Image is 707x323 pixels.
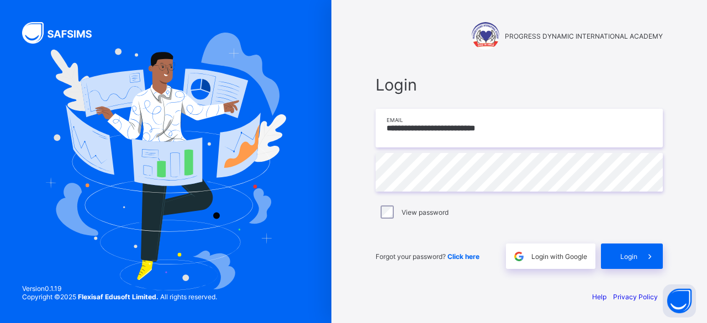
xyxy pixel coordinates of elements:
[505,32,663,40] span: PROGRESS DYNAMIC INTERNATIONAL ACADEMY
[45,33,286,291] img: Hero Image
[22,22,105,44] img: SAFSIMS Logo
[513,250,525,263] img: google.396cfc9801f0270233282035f929180a.svg
[376,252,479,261] span: Forgot your password?
[531,252,587,261] span: Login with Google
[402,208,449,216] label: View password
[620,252,637,261] span: Login
[663,284,696,317] button: Open asap
[22,293,217,301] span: Copyright © 2025 All rights reserved.
[447,252,479,261] a: Click here
[613,293,658,301] a: Privacy Policy
[22,284,217,293] span: Version 0.1.19
[376,75,663,94] span: Login
[78,293,159,301] strong: Flexisaf Edusoft Limited.
[592,293,606,301] a: Help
